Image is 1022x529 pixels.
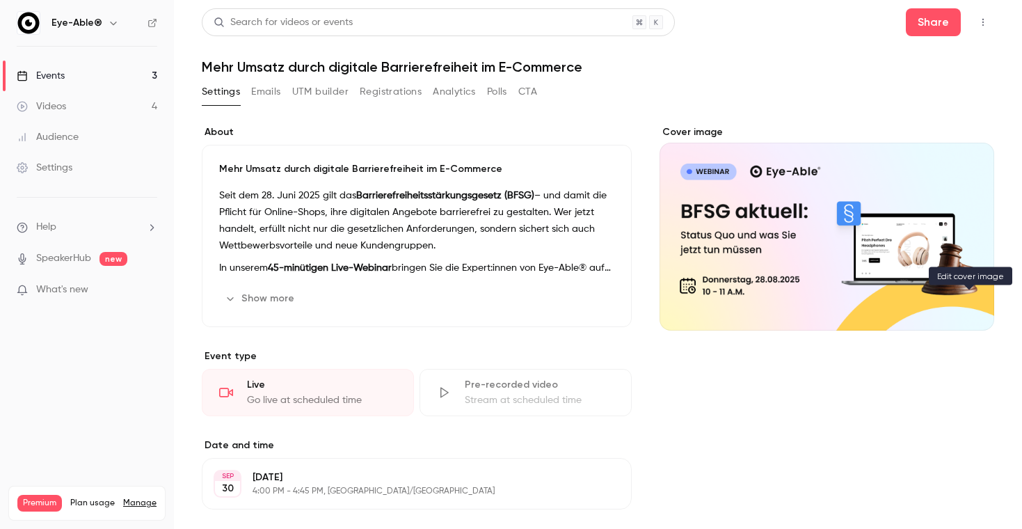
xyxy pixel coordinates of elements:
div: Go live at scheduled time [247,393,397,407]
button: UTM builder [292,81,349,103]
label: About [202,125,632,139]
strong: Barrierefreiheitsstärkungsgesetz (BFSG) [356,191,534,200]
div: Pre-recorded video [465,378,614,392]
div: Settings [17,161,72,175]
button: Settings [202,81,240,103]
h6: Eye-Able® [51,16,102,30]
button: Show more [219,287,303,310]
div: Live [247,378,397,392]
span: What's new [36,283,88,297]
p: Seit dem 28. Juni 2025 gilt das – und damit die Pflicht für Online-Shops, ihre digitalen Angebote... [219,187,614,254]
div: Pre-recorded videoStream at scheduled time [420,369,632,416]
div: Search for videos or events [214,15,353,30]
div: Videos [17,100,66,113]
p: 30 [222,482,234,496]
p: Mehr Umsatz durch digitale Barrierefreiheit im E-Commerce [219,162,614,176]
button: CTA [518,81,537,103]
strong: 45-minütigen Live-Webinar [268,263,392,273]
li: help-dropdown-opener [17,220,157,235]
p: 4:00 PM - 4:45 PM, [GEOGRAPHIC_DATA]/[GEOGRAPHIC_DATA] [253,486,558,497]
div: SEP [215,471,240,481]
span: Premium [17,495,62,512]
div: Audience [17,130,79,144]
div: LiveGo live at scheduled time [202,369,414,416]
a: Manage [123,498,157,509]
button: Registrations [360,81,422,103]
label: Cover image [660,125,994,139]
p: [DATE] [253,471,558,484]
img: Eye-Able® [17,12,40,34]
button: Analytics [433,81,476,103]
button: Share [906,8,961,36]
label: Date and time [202,439,632,452]
p: In unserem bringen Sie die Expert:innen von Eye-Able® auf den neuesten Stand. Sie erfahren: [219,260,614,276]
h1: Mehr Umsatz durch digitale Barrierefreiheit im E-Commerce [202,58,994,75]
p: Event type [202,349,632,363]
div: Events [17,69,65,83]
button: Polls [487,81,507,103]
section: Cover image [660,125,994,331]
div: Stream at scheduled time [465,393,614,407]
span: Help [36,220,56,235]
span: Plan usage [70,498,115,509]
iframe: Noticeable Trigger [141,284,157,297]
span: new [99,252,127,266]
button: Emails [251,81,280,103]
a: SpeakerHub [36,251,91,266]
